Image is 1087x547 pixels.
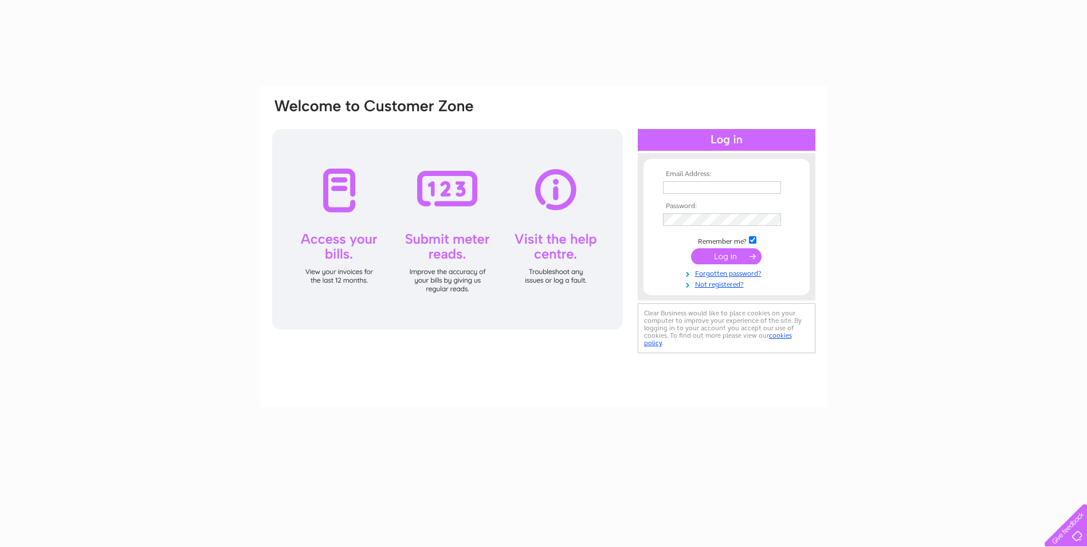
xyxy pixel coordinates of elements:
[660,235,793,246] td: Remember me?
[663,267,793,278] a: Forgotten password?
[660,202,793,210] th: Password:
[691,248,762,264] input: Submit
[663,278,793,289] a: Not registered?
[660,170,793,178] th: Email Address:
[638,303,815,353] div: Clear Business would like to place cookies on your computer to improve your experience of the sit...
[644,331,792,347] a: cookies policy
